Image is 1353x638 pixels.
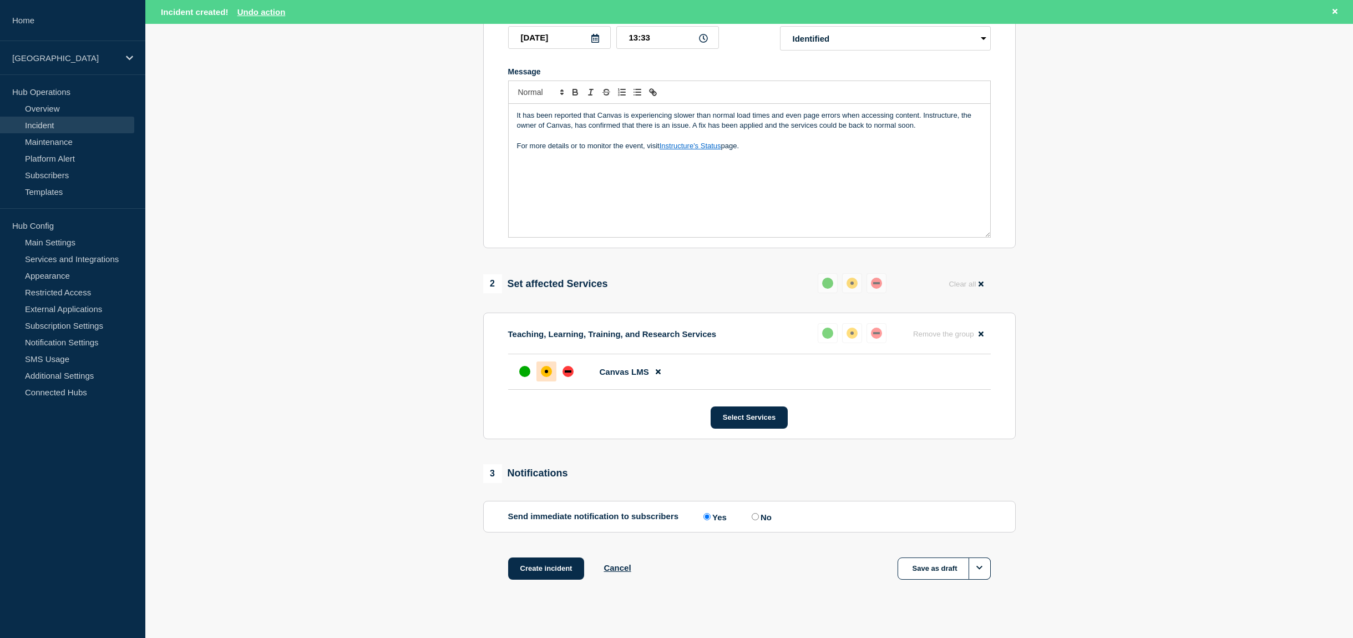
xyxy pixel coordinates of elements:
[780,26,991,51] select: Incident type
[517,110,982,131] p: It has been reported that Canvas is experiencing slower than normal load times and even page erro...
[567,86,583,99] button: Toggle bold text
[483,464,502,483] span: 3
[818,273,838,293] button: up
[866,273,886,293] button: down
[508,557,585,580] button: Create incident
[711,406,788,429] button: Select Services
[866,323,886,343] button: down
[599,86,614,99] button: Toggle strikethrough text
[616,26,719,49] input: HH:MM
[517,141,982,151] p: For more details or to monitor the event, visit page.
[508,511,679,522] p: Send immediate notification to subscribers
[161,7,229,17] span: Incident created!
[822,328,833,339] div: up
[12,53,119,63] p: [GEOGRAPHIC_DATA]
[749,511,772,522] label: No
[483,274,502,293] span: 2
[942,273,990,295] button: Clear all
[483,274,608,293] div: Set affected Services
[541,366,552,377] div: affected
[847,278,858,289] div: affected
[508,26,611,49] input: YYYY-MM-DD
[614,86,630,99] button: Toggle ordered list
[483,464,568,483] div: Notifications
[847,328,858,339] div: affected
[822,278,833,289] div: up
[703,513,711,520] input: Yes
[645,86,661,99] button: Toggle link
[842,273,862,293] button: affected
[969,557,991,580] button: Options
[630,86,645,99] button: Toggle bulleted list
[519,366,530,377] div: up
[701,511,727,522] label: Yes
[913,330,974,338] span: Remove the group
[871,328,882,339] div: down
[752,513,759,520] input: No
[842,323,862,343] button: affected
[818,323,838,343] button: up
[563,366,574,377] div: down
[871,278,882,289] div: down
[508,67,991,76] div: Message
[509,104,990,237] div: Message
[583,86,599,99] button: Toggle italic text
[604,563,631,572] button: Cancel
[508,329,717,339] p: Teaching, Learning, Training, and Research Services
[508,511,991,522] div: Send immediate notification to subscribers
[600,367,649,376] span: Canvas LMS
[513,86,567,99] span: Font size
[898,557,991,580] button: Save as draft
[660,142,721,150] a: Instructure's Status
[237,7,286,17] button: Undo action
[906,323,991,345] button: Remove the group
